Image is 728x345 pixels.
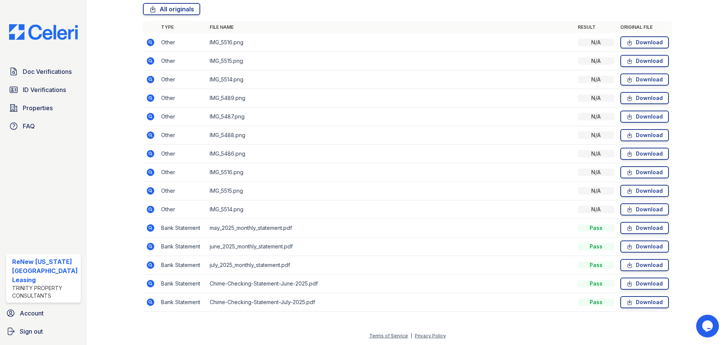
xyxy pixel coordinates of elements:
span: Properties [23,103,53,112]
div: Pass [578,280,614,287]
a: Download [620,166,669,178]
div: Pass [578,224,614,232]
a: Download [620,148,669,160]
a: Properties [6,100,81,116]
a: Download [620,278,669,290]
td: IMG_5489.png [207,89,575,108]
th: Result [575,21,617,33]
td: Other [158,182,207,200]
a: Download [620,55,669,67]
div: N/A [578,94,614,102]
div: N/A [578,169,614,176]
span: FAQ [23,122,35,131]
div: N/A [578,76,614,83]
a: Download [620,129,669,141]
td: Other [158,200,207,219]
td: IMG_5486.png [207,145,575,163]
td: may_2025_monthly_statement.pdf [207,219,575,237]
a: Sign out [3,324,84,339]
th: Type [158,21,207,33]
div: N/A [578,150,614,158]
div: N/A [578,187,614,195]
td: Bank Statement [158,293,207,312]
a: All originals [143,3,200,15]
td: IMG_5515.png [207,182,575,200]
a: Download [620,36,669,48]
td: IMG_5487.png [207,108,575,126]
a: Download [620,92,669,104]
div: Pass [578,261,614,269]
td: Other [158,52,207,70]
a: Account [3,306,84,321]
td: IMG_5488.png [207,126,575,145]
div: N/A [578,39,614,46]
a: ID Verifications [6,82,81,97]
td: Chime-Checking-Statement-July-2025.pdf [207,293,575,312]
td: Other [158,108,207,126]
a: Download [620,296,669,308]
div: N/A [578,57,614,65]
a: Download [620,73,669,86]
td: Bank Statement [158,256,207,275]
img: CE_Logo_Blue-a8612792a0a2168367f1c8372b55b34899dd931a85d93a1a3d3e32e68fde9ad4.png [3,24,84,40]
td: Other [158,33,207,52]
td: Bank Statement [158,275,207,293]
div: | [411,333,412,339]
td: Bank Statement [158,237,207,256]
td: IMG_5514.png [207,70,575,89]
div: Pass [578,298,614,306]
iframe: chat widget [696,315,720,337]
a: Download [620,185,669,197]
td: Other [158,145,207,163]
div: N/A [578,131,614,139]
div: N/A [578,206,614,213]
td: IMG_5515.png [207,52,575,70]
div: N/A [578,113,614,120]
th: Original file [617,21,672,33]
span: Doc Verifications [23,67,72,76]
span: Account [20,309,44,318]
a: Download [620,203,669,215]
a: Download [620,240,669,253]
td: Other [158,89,207,108]
div: Trinity Property Consultants [12,284,78,300]
td: Chime-Checking-Statement-June-2025.pdf [207,275,575,293]
td: IMG_5514.png [207,200,575,219]
td: Bank Statement [158,219,207,237]
span: ID Verifications [23,85,66,94]
div: Pass [578,243,614,250]
td: july_2025_monthly_statement.pdf [207,256,575,275]
a: Download [620,259,669,271]
a: Privacy Policy [415,333,446,339]
td: Other [158,163,207,182]
a: Doc Verifications [6,64,81,79]
th: File name [207,21,575,33]
td: IMG_5516.png [207,33,575,52]
a: Terms of Service [369,333,408,339]
td: Other [158,70,207,89]
td: june_2025_monthly_statement.pdf [207,237,575,256]
a: Download [620,111,669,123]
div: ReNew [US_STATE][GEOGRAPHIC_DATA] Leasing [12,257,78,284]
a: Download [620,222,669,234]
a: FAQ [6,119,81,134]
td: Other [158,126,207,145]
td: IMG_5516.png [207,163,575,182]
span: Sign out [20,327,43,336]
